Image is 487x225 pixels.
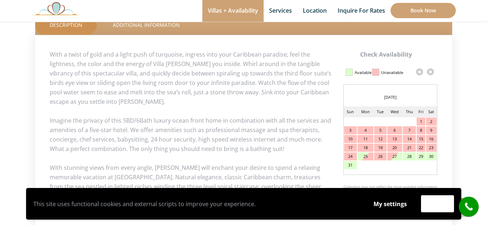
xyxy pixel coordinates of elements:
div: 19 [374,144,387,152]
div: 22 [417,144,425,152]
a: Book Now [391,3,456,18]
div: 16 [426,135,436,143]
div: 24 [344,152,357,160]
div: 17 [344,144,357,152]
div: Available [355,66,372,79]
div: 12 [374,135,387,143]
img: Awesome Logo [32,2,81,15]
td: Sun [344,106,358,117]
div: 25 [358,152,373,160]
div: 6 [387,126,402,134]
div: 18 [358,144,373,152]
td: Wed [387,106,403,117]
div: Unavailable [381,66,403,79]
div: 5 [374,126,387,134]
div: 9 [426,126,436,134]
div: 15 [417,135,425,143]
div: 2 [426,118,436,126]
div: 8 [417,126,425,134]
a: Additional Information [98,15,194,35]
div: 30 [426,152,436,160]
div: 11 [358,135,373,143]
td: Thu [403,106,416,117]
div: 4 [358,126,373,134]
p: With stunning views from every angle, [PERSON_NAME] will enchant your desire to spend a relaxing ... [50,163,438,201]
div: 1 [417,118,425,126]
div: 31 [344,161,357,169]
p: With a twist of gold and a light push of turquoise, ingress into your Caribbean paradise; feel th... [50,50,438,106]
div: 29 [417,152,425,160]
div: 14 [403,135,416,143]
div: 21 [403,144,416,152]
button: My settings [367,196,414,212]
td: Sat [426,106,437,117]
div: 28 [403,152,416,160]
i: call [461,199,477,215]
div: 23 [426,144,436,152]
p: Imagine the privacy of this 5BD/6Bath luxury ocean front home in combination with all the service... [50,116,438,154]
div: 3 [344,126,357,134]
div: 13 [387,135,402,143]
div: 7 [403,126,416,134]
div: [DATE] [344,92,437,103]
td: Mon [357,106,373,117]
div: 10 [344,135,357,143]
td: Fri [416,106,426,117]
a: Description [35,15,97,35]
p: This site uses functional cookies and external scripts to improve your experience. [33,199,359,209]
div: 20 [387,144,402,152]
div: 26 [374,152,387,160]
button: Accept [421,195,454,212]
td: Tue [374,106,387,117]
div: 27 [387,152,402,160]
a: call [459,197,479,217]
